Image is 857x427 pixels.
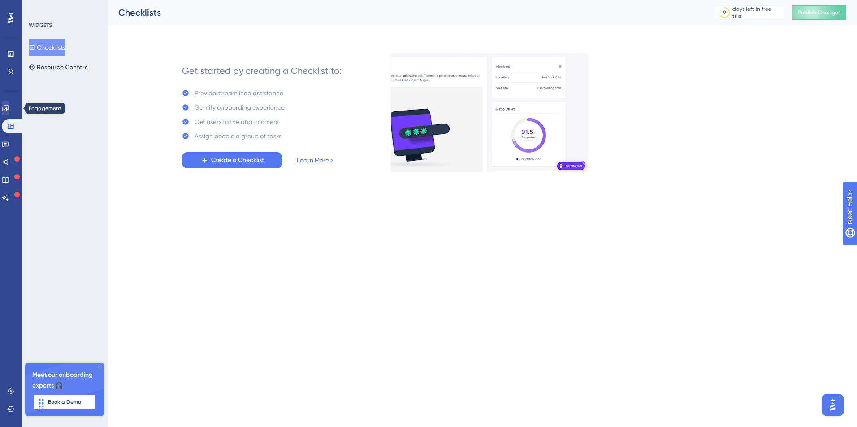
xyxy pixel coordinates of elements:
span: Need Help? [21,2,56,13]
div: Gamify onbaording experience [195,102,285,113]
div: Assign people a group of tasks [195,131,281,141]
span: Publish Changes [798,9,841,16]
button: Create a Checklist [182,152,282,168]
div: Get users to the aha-moment [195,116,279,127]
a: Learn More > [297,155,333,166]
span: Meet our onboarding experts 🎧 [32,370,97,391]
button: Publish Changes [792,5,846,20]
div: Checklists [118,6,691,19]
span: Book a Demo [48,398,81,406]
div: 9 [723,9,726,16]
img: e28e67207451d1beac2d0b01ddd05b56.gif [390,53,589,172]
button: Book a Demo [34,395,95,409]
span: Create a Checklist [211,155,264,166]
div: Provide streamlined assistance [195,88,283,98]
button: Resource Centers [29,59,87,75]
div: WIDGETS [29,21,52,29]
div: Get started by creating a Checklist to: [182,64,342,77]
div: days left in free trial [732,5,782,20]
button: Checklists [29,39,65,56]
div: Arrastar [34,393,48,420]
iframe: UserGuiding AI Assistant Launcher [819,392,846,418]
